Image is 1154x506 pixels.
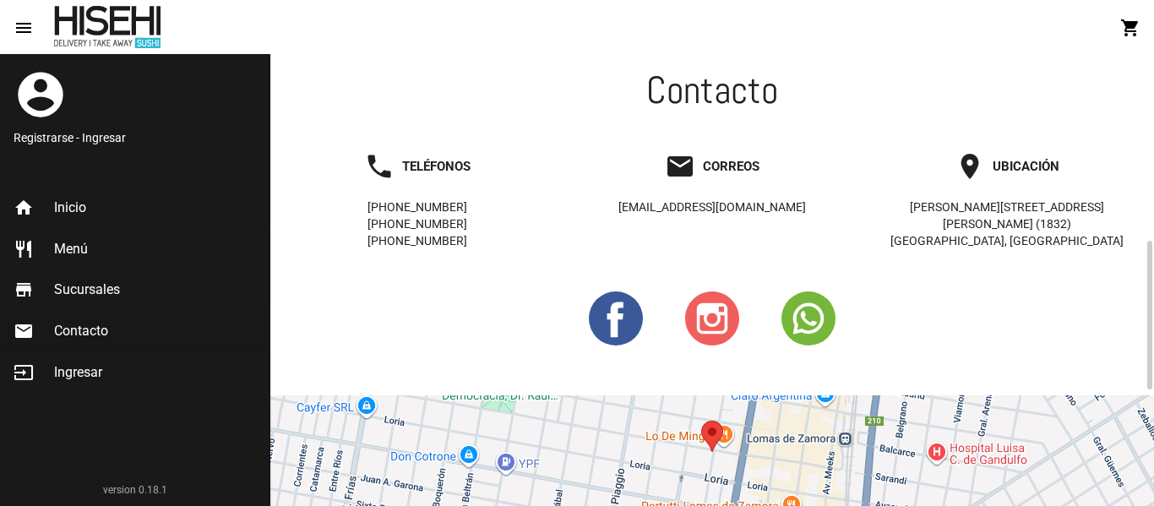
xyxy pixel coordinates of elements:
mat-icon: restaurant [14,239,34,259]
a: [PERSON_NAME][STREET_ADDRESS][PERSON_NAME] (1832)[GEOGRAPHIC_DATA], [GEOGRAPHIC_DATA] [881,199,1134,249]
div: version 0.18.1 [14,482,256,498]
h4: TELÉFONOS [402,156,471,177]
span: Ingresar [54,364,102,381]
mat-icon: input [14,362,34,383]
a: [PHONE_NUMBER] [291,215,543,232]
mat-icon: store [14,280,34,300]
span: Menú [54,241,88,258]
mat-icon: home [14,198,34,218]
mat-icon: email [14,321,34,341]
mat-icon: phone [364,151,395,182]
h4: CORREOS [703,156,759,177]
mat-icon: menu [14,18,34,38]
h4: UBICACIÓN [993,156,1059,177]
a: [PHONE_NUMBER] [291,199,543,215]
a: [PHONE_NUMBER] [291,232,543,249]
span: Sucursales [54,281,120,298]
mat-icon: shopping_cart [1120,18,1140,38]
mat-icon: email [665,151,695,182]
h3: Contacto [291,71,1134,109]
mat-icon: account_circle [14,68,68,122]
span: Inicio [54,199,86,216]
mat-icon: room [955,151,985,182]
a: Registrarse - Ingresar [14,129,256,146]
span: Contacto [54,323,108,340]
a: [EMAIL_ADDRESS][DOMAIN_NAME] [585,199,838,215]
